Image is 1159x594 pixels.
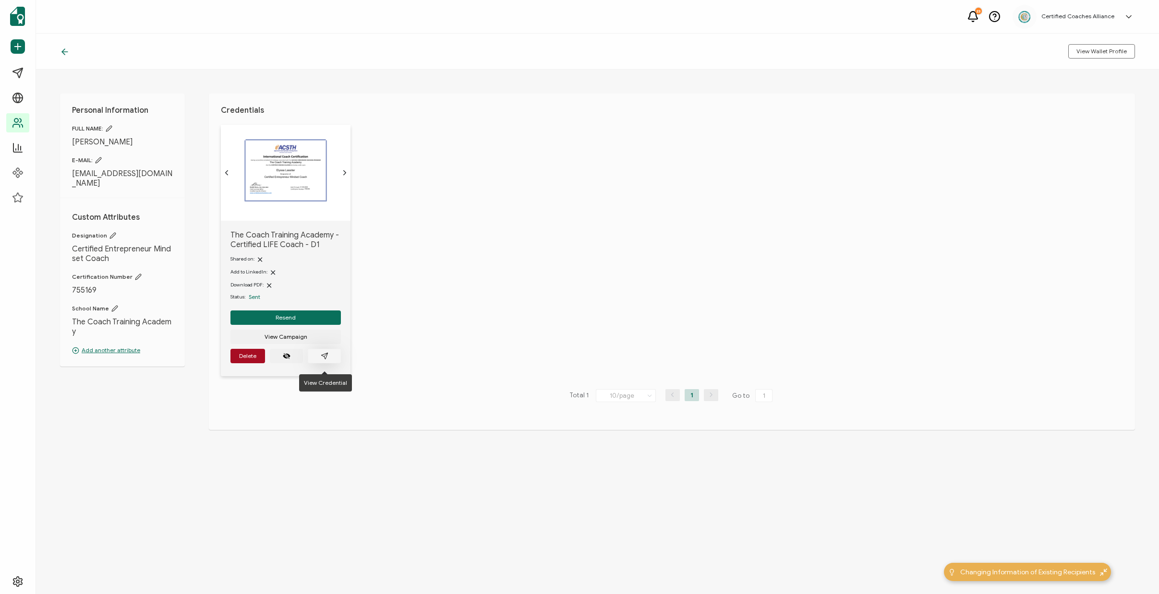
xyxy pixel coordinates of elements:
span: Delete [239,353,256,359]
span: Shared on: [230,256,254,262]
h1: Personal Information [72,106,173,115]
span: [EMAIL_ADDRESS][DOMAIN_NAME] [72,169,173,188]
span: Certification Number [72,273,173,281]
span: Add to LinkedIn: [230,269,267,275]
span: Go to [732,389,774,403]
button: View Campaign [230,330,341,344]
img: sertifier-logomark-colored.svg [10,7,25,26]
ion-icon: eye off [283,352,290,360]
input: Select [596,389,656,402]
div: 23 [975,8,982,14]
h5: Certified Coaches Alliance [1041,13,1114,20]
li: 1 [685,389,699,401]
ion-icon: paper plane outline [321,352,328,360]
span: School Name [72,305,173,312]
button: View Wallet Profile [1068,44,1135,59]
span: Changing Information of Existing Recipients [960,567,1095,577]
p: Add another attribute [72,346,173,355]
ion-icon: chevron forward outline [341,169,349,177]
span: Resend [276,315,296,321]
ion-icon: chevron back outline [223,169,230,177]
button: Delete [230,349,265,363]
span: Download PDF: [230,282,264,288]
img: 2aa27aa7-df99-43f9-bc54-4d90c804c2bd.png [1017,10,1032,24]
span: Designation [72,232,173,239]
div: View Credential [299,374,352,392]
span: 755169 [72,285,173,295]
iframe: Chat Widget [994,486,1159,594]
span: View Wallet Profile [1076,48,1127,54]
h1: Custom Attributes [72,213,173,222]
span: FULL NAME: [72,125,173,132]
button: Resend [230,310,341,325]
span: View Campaign [265,334,307,340]
span: Status: [230,293,245,301]
h1: Credentials [221,106,1123,115]
span: Certified Entrepreneur Mindset Coach [72,244,173,263]
span: Total 1 [569,389,589,403]
span: [PERSON_NAME] [72,137,173,147]
span: The Coach Training Academy - Certified LIFE Coach - D1 [230,230,341,249]
span: Sent [249,293,260,300]
span: The Coach Training Academy [72,317,173,336]
span: E-MAIL: [72,156,173,164]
